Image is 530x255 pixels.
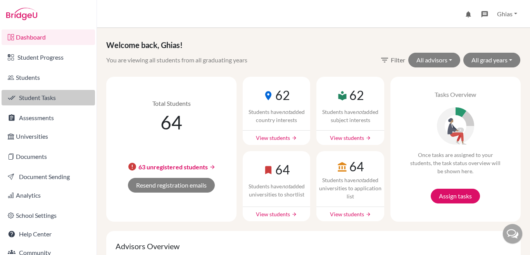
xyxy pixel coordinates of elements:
a: School Settings [2,208,95,223]
a: Assign tasks [431,189,480,203]
a: Universities [2,129,95,144]
div: 64 [108,111,235,134]
a: View studentsarrow_forward [330,134,371,141]
i: place [263,90,274,101]
span: 63 unregistered students [138,163,208,171]
button: All advisors [408,53,460,67]
a: View studentsarrow_forward [256,211,297,217]
a: Assessments [2,110,95,126]
span: 62 [275,88,290,103]
i: arrow_forward [209,164,216,170]
button: Ghias [494,7,521,21]
i: local_library [337,90,348,101]
a: Student Tasks [2,90,95,105]
a: Document Sending [2,169,95,184]
span: added universities to application list [319,177,382,200]
a: Analytics [2,188,95,203]
p: total students [108,99,235,108]
i: account_balance [337,162,348,172]
span: 64 [275,162,290,177]
span: Students have [322,177,356,183]
i: bookmark [263,165,274,176]
h6: Tasks overview [409,91,502,98]
span: not [282,109,290,115]
div: You are viewing all students from all graduating years [106,55,247,65]
h5: Welcome back, Ghias! [106,40,308,50]
a: Documents [2,149,95,164]
a: error63 unregistered studentsarrow_forward [128,162,216,172]
div: Once tasks are assigned to your students, the task status overview will be shown here. [408,151,503,175]
a: View studentsarrow_forward [330,211,371,217]
img: Bridge-U [6,8,37,20]
i: arrow_forward [292,212,297,217]
a: Student Progress [2,50,95,65]
i: filter_list [380,55,389,65]
span: 64 [349,159,364,174]
a: Students [2,70,95,85]
a: Help Center [2,226,95,242]
span: Filter [391,55,405,65]
button: Resend registration emails [128,178,215,193]
span: Students have [322,109,356,115]
i: arrow_forward [366,212,371,217]
span: not [356,177,364,183]
i: arrow_forward [366,135,371,141]
span: Students have [249,109,282,115]
span: Help [17,5,33,12]
button: All grad years [463,53,520,67]
span: Students have [249,183,282,190]
span: not [356,109,364,115]
a: View studentsarrow_forward [256,134,297,141]
a: Dashboard [2,29,95,45]
span: 62 [349,88,364,103]
span: not [282,183,290,190]
i: arrow_forward [292,135,297,141]
i: error [128,162,137,171]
